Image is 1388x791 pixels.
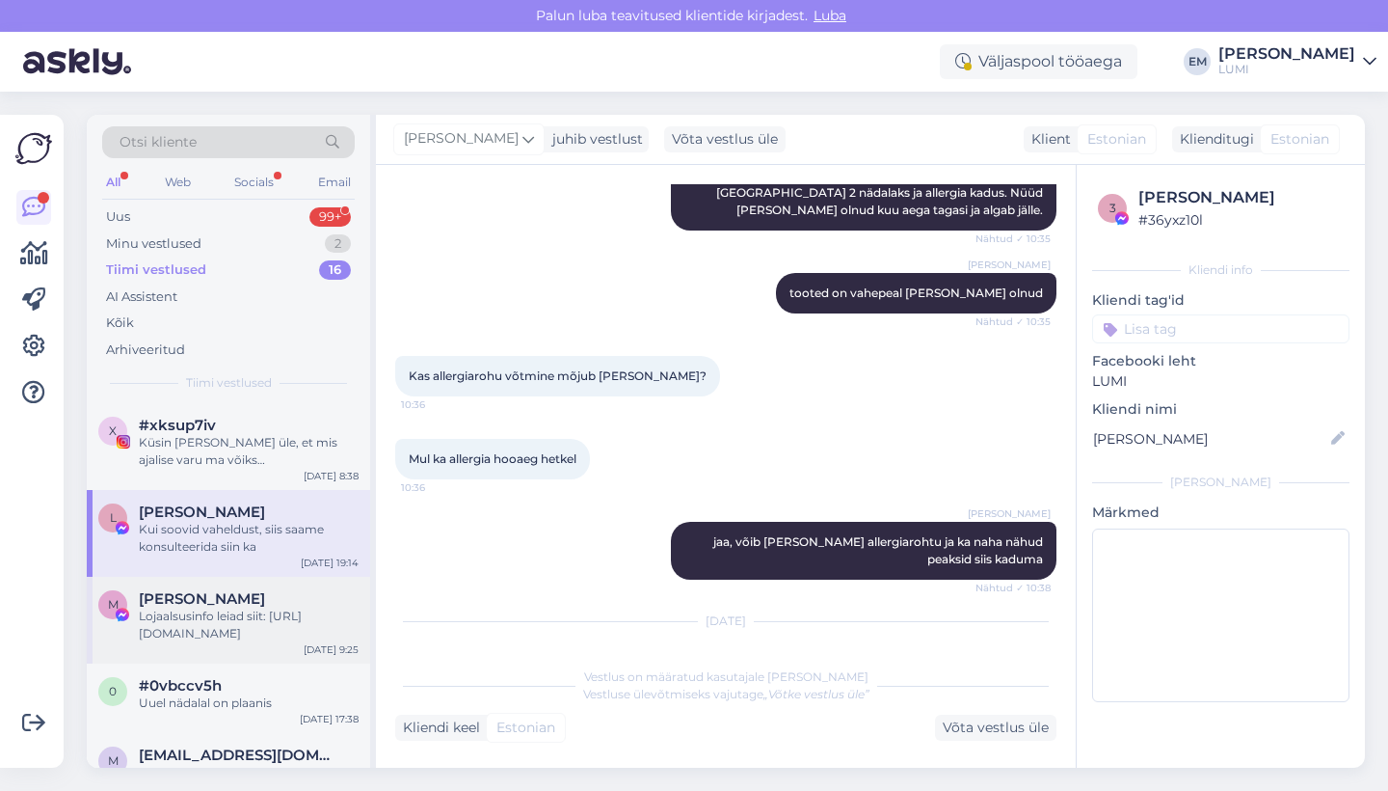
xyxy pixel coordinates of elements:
[139,677,222,695] span: #0vbccv5h
[15,130,52,167] img: Askly Logo
[139,764,359,781] div: On olemas :)
[404,128,519,150] span: [PERSON_NAME]
[230,170,278,195] div: Socials
[1109,201,1116,215] span: 3
[1138,209,1344,231] div: # 36yxz10l
[1087,129,1146,150] span: Estonian
[1092,314,1349,343] input: Lisa tag
[1184,48,1211,75] div: EM
[975,232,1051,246] span: Nähtud ✓ 10:35
[789,286,1043,300] span: tooted on vahepeal [PERSON_NAME] olnud
[110,510,117,525] span: L
[309,207,351,227] div: 99+
[106,341,185,360] div: Arhiveeritud
[940,44,1137,79] div: Väljaspool tööaega
[1218,46,1355,62] div: [PERSON_NAME]
[325,234,351,254] div: 2
[1218,46,1376,77] a: [PERSON_NAME]LUMI
[301,556,359,570] div: [DATE] 19:14
[139,747,339,764] span: meryt9@hotmail.com
[808,7,852,24] span: Luba
[968,258,1051,272] span: [PERSON_NAME]
[186,374,272,392] span: Tiimi vestlused
[584,669,868,684] span: Vestlus on määratud kasutajale [PERSON_NAME]
[1092,371,1349,392] p: LUMI
[314,170,355,195] div: Email
[409,451,576,466] span: Mul ka allergia hooaeg hetkel
[106,314,134,333] div: Kõik
[1270,129,1329,150] span: Estonian
[395,718,480,738] div: Kliendi keel
[401,480,473,495] span: 10:36
[975,581,1051,595] span: Nähtud ✓ 10:38
[545,129,643,150] div: juhib vestlust
[496,718,555,738] span: Estonian
[304,469,359,483] div: [DATE] 8:38
[1092,503,1349,523] p: Märkmed
[1092,351,1349,371] p: Facebooki leht
[968,506,1051,521] span: [PERSON_NAME]
[935,715,1056,741] div: Võta vestlus üle
[1092,399,1349,420] p: Kliendi nimi
[583,687,869,701] span: Vestluse ülevõtmiseks vajutage
[1092,290,1349,311] p: Kliendi tag'id
[664,126,786,152] div: Võta vestlus üle
[713,534,1046,566] span: jaa, võib [PERSON_NAME] allergiarohtu ja ka naha nähud peaksid siis kaduma
[106,287,177,307] div: AI Assistent
[1172,129,1254,150] div: Klienditugi
[1092,474,1349,491] div: [PERSON_NAME]
[975,314,1051,329] span: Nähtud ✓ 10:35
[319,260,351,280] div: 16
[409,368,707,383] span: Kas allergiarohu võtmine mõjub [PERSON_NAME]?
[106,234,201,254] div: Minu vestlused
[1024,129,1071,150] div: Klient
[108,597,119,612] span: M
[108,753,119,768] span: m
[300,712,359,726] div: [DATE] 17:38
[1092,261,1349,279] div: Kliendi info
[139,590,265,608] span: Maris Fedorov
[120,132,197,152] span: Otsi kliente
[139,695,359,712] div: Uuel nädalal on plaanis
[1093,428,1327,450] input: Lisa nimi
[716,168,1046,217] span: Mul oli see allergia ka aprilli alguses. Lahkusin [GEOGRAPHIC_DATA] 2 nädalaks ja allergia kadus....
[139,608,359,642] div: Lojaalsusinfo leiad siit: [URL][DOMAIN_NAME]
[106,260,206,280] div: Tiimi vestlused
[139,434,359,469] div: Küsin [PERSON_NAME] üle, et mis ajalise varu ma võiks [PERSON_NAME]? Et ma ostaksin tagasituleku ...
[395,613,1056,630] div: [DATE]
[106,207,130,227] div: Uus
[109,423,117,438] span: x
[1218,62,1355,77] div: LUMI
[401,397,473,412] span: 10:36
[102,170,124,195] div: All
[139,521,359,556] div: Kui soovid vaheldust, siis saame konsulteerida siin ka
[139,417,216,434] span: #xksup7iv
[139,504,265,521] span: Leila Allikas-Hallikas
[763,687,869,701] i: „Võtke vestlus üle”
[109,684,117,698] span: 0
[304,642,359,657] div: [DATE] 9:25
[1138,186,1344,209] div: [PERSON_NAME]
[161,170,195,195] div: Web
